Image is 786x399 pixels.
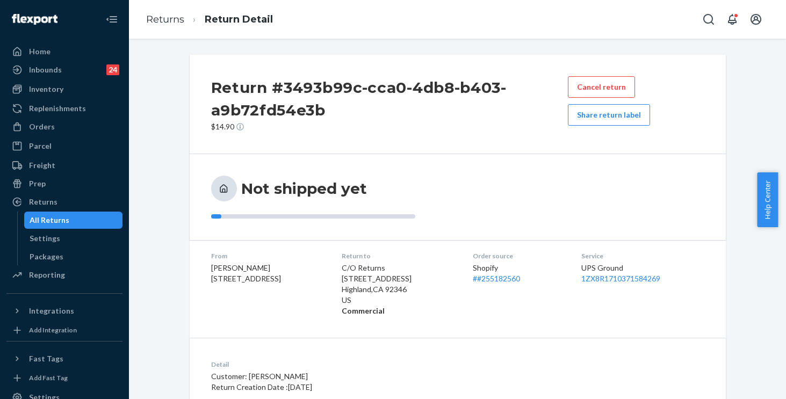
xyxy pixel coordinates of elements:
ol: breadcrumbs [138,4,282,35]
a: Parcel [6,137,122,155]
a: Add Fast Tag [6,372,122,385]
a: 1ZX8R1710371584269 [581,274,660,283]
button: Open Search Box [698,9,719,30]
h3: Not shipped yet [241,179,367,198]
button: Close Navigation [101,9,122,30]
a: Add Integration [6,324,122,337]
p: Customer: [PERSON_NAME] [211,371,508,382]
button: Help Center [757,172,778,227]
a: ##255182560 [473,274,520,283]
div: Returns [29,197,57,207]
div: Settings [30,233,60,244]
a: Freight [6,157,122,174]
a: Orders [6,118,122,135]
div: Shopify [473,263,564,284]
p: Return Creation Date : [DATE] [211,382,508,393]
p: C/O Returns [342,263,456,273]
p: US [342,295,456,306]
div: Fast Tags [29,353,63,364]
span: [PERSON_NAME] [STREET_ADDRESS] [211,263,281,283]
a: Settings [24,230,123,247]
div: Replenishments [29,103,86,114]
div: All Returns [30,215,69,226]
strong: Commercial [342,306,385,315]
p: [STREET_ADDRESS] [342,273,456,284]
div: Inbounds [29,64,62,75]
span: UPS Ground [581,263,623,272]
div: Packages [30,251,63,262]
dt: Service [581,251,704,260]
div: Orders [29,121,55,132]
a: Returns [146,13,184,25]
dt: Order source [473,251,564,260]
div: Integrations [29,306,74,316]
p: Highland , CA 92346 [342,284,456,295]
h2: Return #3493b99c-cca0-4db8-b403-a9b72fd54e3b [211,76,568,121]
button: Open account menu [745,9,767,30]
div: 24 [106,64,119,75]
div: Add Integration [29,325,77,335]
p: $14.90 [211,121,568,132]
a: Inventory [6,81,122,98]
a: Return Detail [205,13,273,25]
dt: Detail [211,360,508,369]
dt: Return to [342,251,456,260]
a: Packages [24,248,123,265]
div: Reporting [29,270,65,280]
a: Home [6,43,122,60]
a: Replenishments [6,100,122,117]
button: Fast Tags [6,350,122,367]
a: All Returns [24,212,123,229]
div: Add Fast Tag [29,373,68,382]
a: Returns [6,193,122,211]
a: Reporting [6,266,122,284]
div: Freight [29,160,55,171]
div: Parcel [29,141,52,151]
iframe: Opens a widget where you can chat to one of our agents [716,367,775,394]
button: Cancel return [568,76,635,98]
button: Share return label [568,104,650,126]
img: Flexport logo [12,14,57,25]
div: Prep [29,178,46,189]
button: Open notifications [722,9,743,30]
div: Inventory [29,84,63,95]
button: Integrations [6,302,122,320]
div: Home [29,46,51,57]
dt: From [211,251,325,260]
a: Prep [6,175,122,192]
a: Inbounds24 [6,61,122,78]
